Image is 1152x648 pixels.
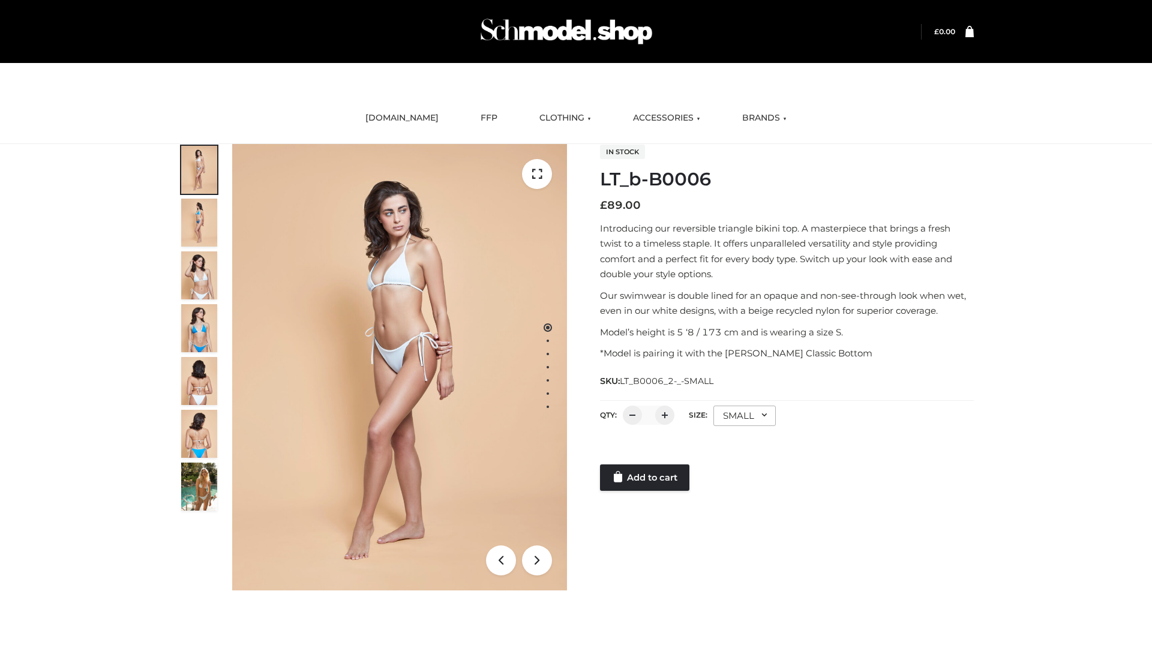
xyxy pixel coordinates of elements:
[600,288,974,319] p: Our swimwear is double lined for an opaque and non-see-through look when wet, even in our white d...
[600,374,715,388] span: SKU:
[600,410,617,419] label: QTY:
[934,27,939,36] span: £
[713,406,776,426] div: SMALL
[934,27,955,36] a: £0.00
[232,144,567,590] img: ArielClassicBikiniTop_CloudNine_AzureSky_OW114ECO_1
[181,357,217,405] img: ArielClassicBikiniTop_CloudNine_AzureSky_OW114ECO_7-scaled.jpg
[181,146,217,194] img: ArielClassicBikiniTop_CloudNine_AzureSky_OW114ECO_1-scaled.jpg
[181,463,217,511] img: Arieltop_CloudNine_AzureSky2.jpg
[934,27,955,36] bdi: 0.00
[600,464,689,491] a: Add to cart
[624,105,709,131] a: ACCESSORIES
[181,304,217,352] img: ArielClassicBikiniTop_CloudNine_AzureSky_OW114ECO_4-scaled.jpg
[600,169,974,190] h1: LT_b-B0006
[600,325,974,340] p: Model’s height is 5 ‘8 / 173 cm and is wearing a size S.
[600,199,607,212] span: £
[600,199,641,212] bdi: 89.00
[600,221,974,282] p: Introducing our reversible triangle bikini top. A masterpiece that brings a fresh twist to a time...
[530,105,600,131] a: CLOTHING
[181,199,217,247] img: ArielClassicBikiniTop_CloudNine_AzureSky_OW114ECO_2-scaled.jpg
[181,251,217,299] img: ArielClassicBikiniTop_CloudNine_AzureSky_OW114ECO_3-scaled.jpg
[620,376,713,386] span: LT_B0006_2-_-SMALL
[689,410,707,419] label: Size:
[476,8,656,55] img: Schmodel Admin 964
[733,105,796,131] a: BRANDS
[472,105,506,131] a: FFP
[356,105,448,131] a: [DOMAIN_NAME]
[600,346,974,361] p: *Model is pairing it with the [PERSON_NAME] Classic Bottom
[181,410,217,458] img: ArielClassicBikiniTop_CloudNine_AzureSky_OW114ECO_8-scaled.jpg
[600,145,645,159] span: In stock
